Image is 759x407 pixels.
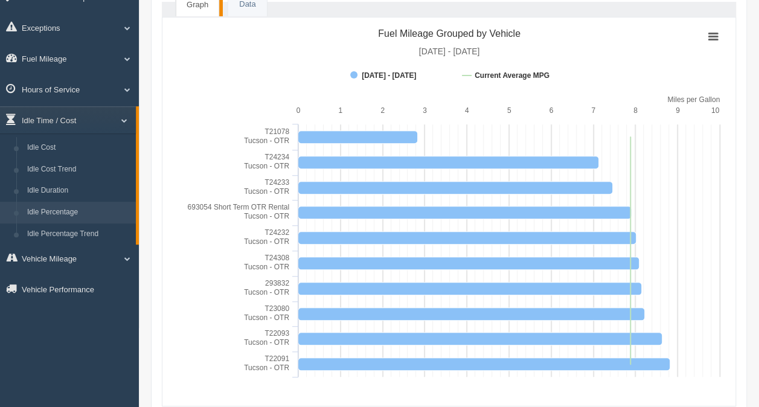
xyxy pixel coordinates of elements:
[244,313,289,322] tspan: Tucson - OTR
[264,178,289,187] tspan: T24233
[244,237,289,246] tspan: Tucson - OTR
[22,137,136,159] a: Idle Cost
[264,304,289,313] tspan: T23080
[265,279,289,287] tspan: 293832
[244,136,289,145] tspan: Tucson - OTR
[296,106,301,115] text: 0
[244,288,289,296] tspan: Tucson - OTR
[22,180,136,202] a: Idle Duration
[591,106,595,115] text: 7
[507,106,511,115] text: 5
[419,46,480,56] tspan: [DATE] - [DATE]
[465,106,469,115] text: 4
[264,329,289,338] tspan: T22093
[244,212,289,220] tspan: Tucson - OTR
[423,106,427,115] text: 3
[244,364,289,372] tspan: Tucson - OTR
[264,127,289,136] tspan: T21078
[711,106,720,115] text: 10
[22,202,136,223] a: Idle Percentage
[667,95,720,104] tspan: Miles per Gallon
[264,354,289,363] tspan: T22091
[244,263,289,271] tspan: Tucson - OTR
[378,28,520,39] tspan: Fuel Mileage Grouped by Vehicle
[549,106,553,115] text: 6
[475,71,549,80] tspan: Current Average MPG
[633,106,638,115] text: 8
[264,228,289,237] tspan: T24232
[264,254,289,262] tspan: T24308
[22,223,136,245] a: Idle Percentage Trend
[676,106,680,115] text: 9
[362,71,416,80] tspan: [DATE] - [DATE]
[244,187,289,196] tspan: Tucson - OTR
[244,338,289,347] tspan: Tucson - OTR
[244,162,289,170] tspan: Tucson - OTR
[187,203,289,211] tspan: 693054 Short Term OTR Rental
[264,153,289,161] tspan: T24234
[338,106,342,115] text: 1
[380,106,385,115] text: 2
[22,159,136,181] a: Idle Cost Trend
